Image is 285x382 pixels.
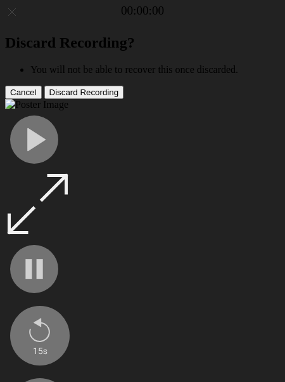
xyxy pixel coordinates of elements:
[30,64,280,76] li: You will not be able to recover this once discarded.
[44,86,124,99] button: Discard Recording
[121,4,164,18] a: 00:00:00
[5,86,42,99] button: Cancel
[5,99,68,110] img: Poster Image
[5,34,280,51] h2: Discard Recording?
